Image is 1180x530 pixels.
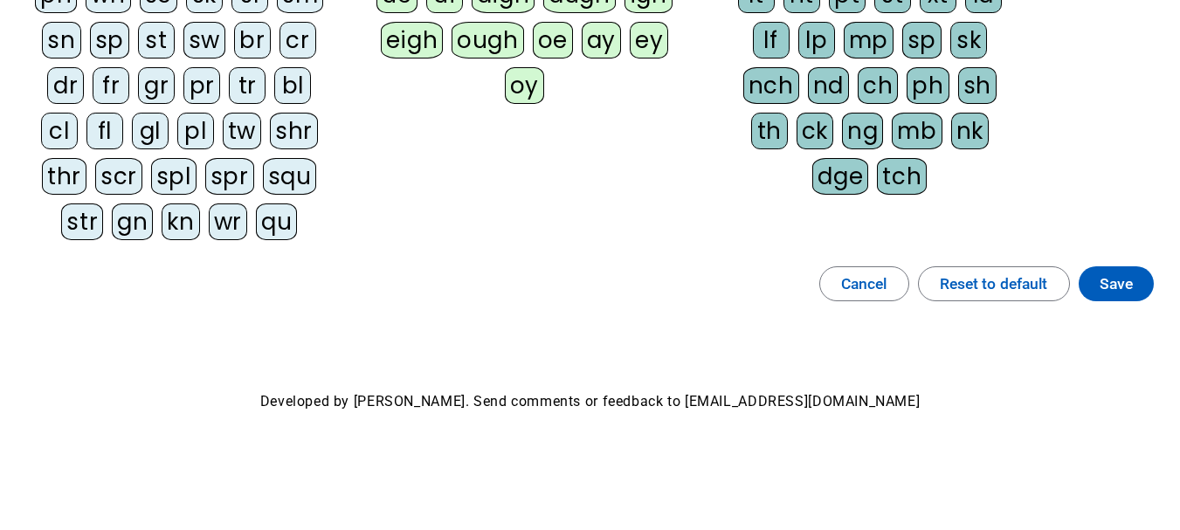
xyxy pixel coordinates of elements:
div: tch [877,158,927,195]
div: oy [505,67,544,104]
div: ough [452,22,523,59]
div: nch [743,67,799,104]
div: bl [274,67,311,104]
div: fr [93,67,129,104]
div: lp [798,22,835,59]
div: tw [223,113,261,149]
div: th [751,113,788,149]
div: qu [256,203,297,240]
div: oe [533,22,573,59]
p: Developed by [PERSON_NAME]. Send comments or feedback to [EMAIL_ADDRESS][DOMAIN_NAME] [17,389,1163,415]
div: ch [858,67,898,104]
div: nd [808,67,849,104]
div: st [138,22,175,59]
div: ng [842,113,883,149]
button: Reset to default [918,266,1070,301]
div: ay [582,22,621,59]
div: nk [951,113,989,149]
div: sp [902,22,942,59]
div: pr [183,67,220,104]
span: Save [1100,271,1133,297]
div: str [61,203,103,240]
div: gr [138,67,175,104]
div: wr [209,203,247,240]
div: cr [279,22,316,59]
div: sw [183,22,225,59]
div: spl [151,158,197,195]
button: Save [1079,266,1154,301]
div: ey [630,22,668,59]
div: gl [132,113,169,149]
span: Reset to default [940,271,1048,297]
div: fl [86,113,123,149]
div: sk [950,22,987,59]
div: lf [753,22,790,59]
div: br [234,22,271,59]
div: dr [47,67,84,104]
div: kn [162,203,199,240]
div: mb [892,113,942,149]
div: thr [42,158,86,195]
div: spr [205,158,254,195]
div: gn [112,203,153,240]
div: sn [42,22,80,59]
div: squ [263,158,317,195]
div: mp [844,22,894,59]
div: scr [95,158,142,195]
div: tr [229,67,266,104]
div: dge [812,158,868,195]
div: sh [958,67,997,104]
div: pl [177,113,214,149]
div: eigh [381,22,443,59]
div: sp [90,22,129,59]
div: shr [270,113,318,149]
div: ph [907,67,949,104]
span: Cancel [841,271,887,297]
div: ck [797,113,833,149]
button: Cancel [819,266,909,301]
div: cl [41,113,78,149]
